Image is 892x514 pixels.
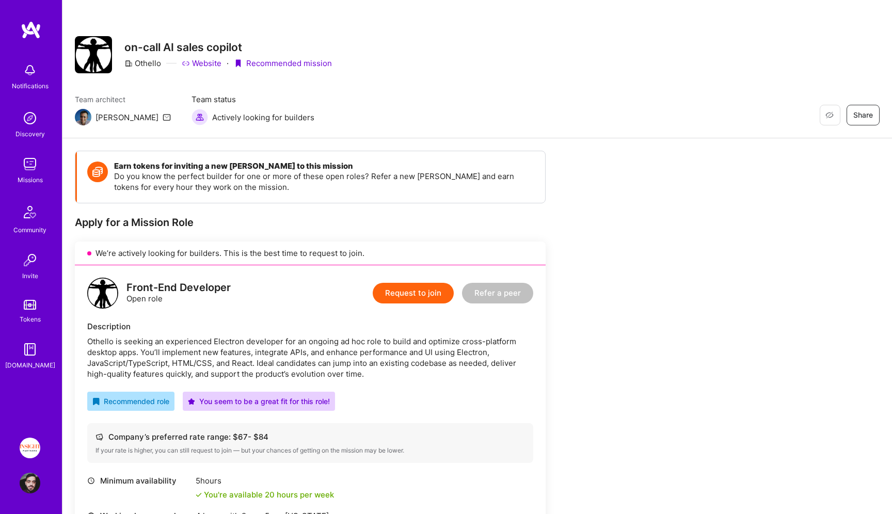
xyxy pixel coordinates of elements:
[75,109,91,125] img: Team Architect
[87,336,533,379] div: Othello is seeking an experienced Electron developer for an ongoing ad hoc role to build and opti...
[196,475,334,486] div: 5 hours
[825,111,834,119] i: icon EyeClosed
[87,162,108,182] img: Token icon
[95,446,525,455] div: If your rate is higher, you can still request to join — but your chances of getting on the missio...
[182,58,221,69] a: Website
[20,154,40,174] img: teamwork
[847,105,880,125] button: Share
[20,314,41,325] div: Tokens
[92,396,169,407] div: Recommended role
[126,282,231,293] div: Front-End Developer
[462,283,533,303] button: Refer a peer
[15,128,45,139] div: Discovery
[853,110,873,120] span: Share
[87,278,118,309] img: logo
[24,300,36,310] img: tokens
[114,162,535,171] h4: Earn tokens for inviting a new [PERSON_NAME] to this mission
[5,360,55,371] div: [DOMAIN_NAME]
[75,216,546,229] div: Apply for a Mission Role
[21,21,41,39] img: logo
[17,473,43,493] a: User Avatar
[20,339,40,360] img: guide book
[20,473,40,493] img: User Avatar
[87,477,95,485] i: icon Clock
[373,283,454,303] button: Request to join
[95,112,158,123] div: [PERSON_NAME]
[20,250,40,270] img: Invite
[227,58,229,69] div: ·
[114,171,535,192] p: Do you know the perfect builder for one or more of these open roles? Refer a new [PERSON_NAME] an...
[22,270,38,281] div: Invite
[124,41,332,54] h3: on-call AI sales copilot
[234,58,332,69] div: Recommended mission
[163,113,171,121] i: icon Mail
[18,200,42,224] img: Community
[92,398,100,405] i: icon RecommendedBadge
[17,438,43,458] a: Insight Partners: Data & AI - Sourcing
[12,81,49,91] div: Notifications
[75,242,546,265] div: We’re actively looking for builders. This is the best time to request to join.
[20,438,40,458] img: Insight Partners: Data & AI - Sourcing
[188,396,330,407] div: You seem to be a great fit for this role!
[95,431,525,442] div: Company’s preferred rate range: $ 67 - $ 84
[87,321,533,332] div: Description
[20,60,40,81] img: bell
[126,282,231,304] div: Open role
[87,475,190,486] div: Minimum availability
[18,174,43,185] div: Missions
[196,492,202,498] i: icon Check
[20,108,40,128] img: discovery
[95,433,103,441] i: icon Cash
[75,36,112,73] img: Company Logo
[234,59,242,68] i: icon PurpleRibbon
[188,398,195,405] i: icon PurpleStar
[124,58,161,69] div: Othello
[212,112,314,123] span: Actively looking for builders
[75,94,171,105] span: Team architect
[196,489,334,500] div: You're available 20 hours per week
[192,94,314,105] span: Team status
[124,59,133,68] i: icon CompanyGray
[13,224,46,235] div: Community
[192,109,208,125] img: Actively looking for builders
